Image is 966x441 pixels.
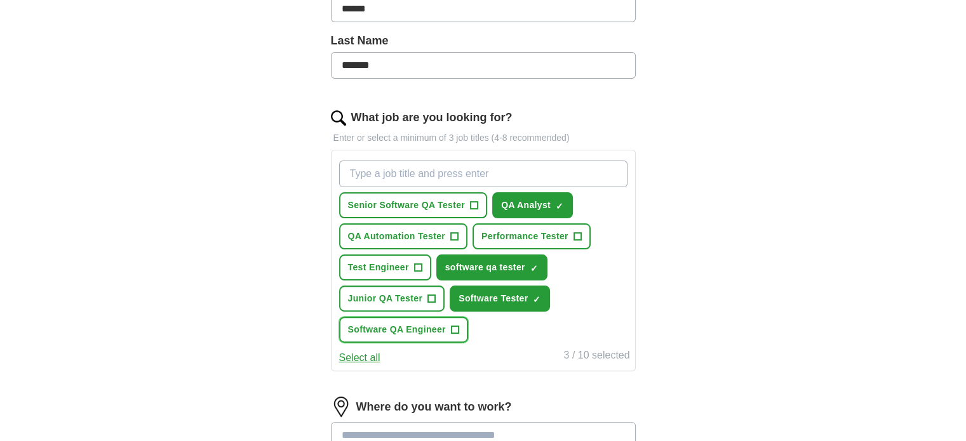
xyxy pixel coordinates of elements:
[351,109,513,126] label: What job are you looking for?
[348,292,423,305] span: Junior QA Tester
[339,192,488,218] button: Senior Software QA Tester
[530,263,538,273] span: ✓
[339,223,468,249] button: QA Automation Tester
[331,397,351,417] img: location.png
[501,199,551,212] span: QA Analyst
[339,254,431,280] button: Test Engineer
[339,161,627,187] input: Type a job title and press enter
[436,254,547,280] button: software qa tester✓
[339,286,445,312] button: Junior QA Tester
[356,398,512,416] label: Where do you want to work?
[348,323,446,336] span: Software QA Engineer
[450,286,550,312] button: Software Tester✓
[348,230,446,243] span: QA Automation Tester
[331,32,636,49] label: Last Name
[492,192,573,218] button: QA Analyst✓
[348,261,409,274] span: Test Engineer
[556,201,563,211] span: ✓
[339,317,468,343] button: Software QA Engineer
[459,292,528,305] span: Software Tester
[473,223,591,249] button: Performance Tester
[533,294,540,305] span: ✓
[445,261,525,274] span: software qa tester
[348,199,466,212] span: Senior Software QA Tester
[331,110,346,126] img: search.png
[339,350,380,365] button: Select all
[331,131,636,145] p: Enter or select a minimum of 3 job titles (4-8 recommended)
[563,348,629,365] div: 3 / 10 selected
[481,230,568,243] span: Performance Tester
